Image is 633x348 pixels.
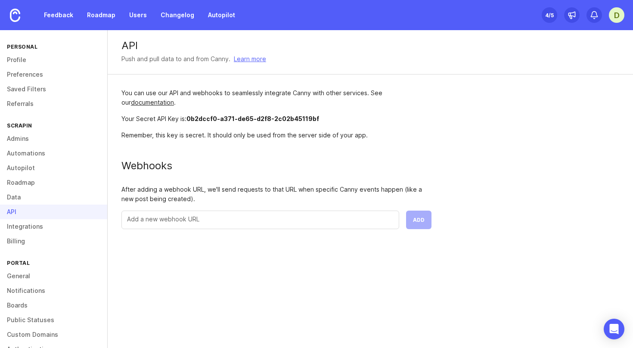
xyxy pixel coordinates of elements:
[545,9,554,21] div: 4 /5
[121,40,619,51] div: API
[121,114,431,124] div: Your Secret API Key is:
[121,130,431,140] div: Remember, this key is secret. It should only be used from the server side of your app.
[542,7,557,23] button: 4/5
[121,161,431,171] div: Webhooks
[121,54,230,64] div: Push and pull data to and from Canny.
[10,9,20,22] img: Canny Home
[203,7,240,23] a: Autopilot
[131,99,174,106] a: documentation
[121,185,431,204] div: After adding a webhook URL, we'll send requests to that URL when specific Canny events happen (li...
[82,7,121,23] a: Roadmap
[234,54,266,64] a: Learn more
[127,214,394,224] input: Add a new webhook URL
[609,7,624,23] button: D
[186,115,319,122] span: 0b2dccf0-a371-de65-d2f8-2c02b45119bf
[39,7,78,23] a: Feedback
[155,7,199,23] a: Changelog
[604,319,624,339] div: Open Intercom Messenger
[124,7,152,23] a: Users
[121,88,431,107] div: You can use our API and webhooks to seamlessly integrate Canny with other services. See our .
